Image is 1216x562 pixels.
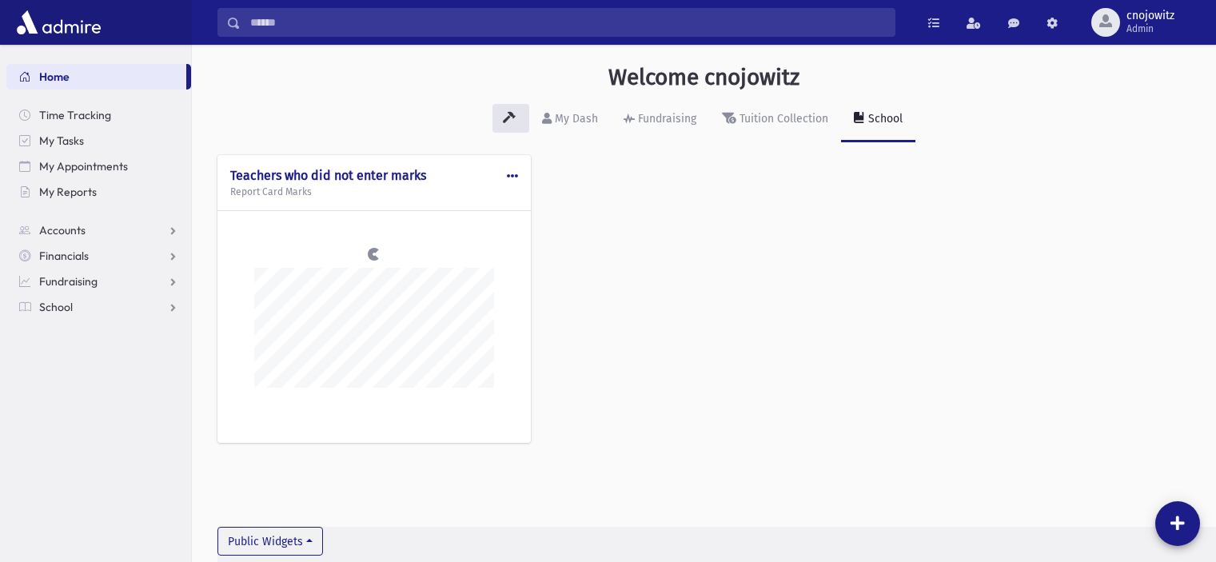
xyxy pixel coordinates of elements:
span: My Reports [39,185,97,199]
a: My Reports [6,179,191,205]
span: Fundraising [39,274,98,289]
span: Home [39,70,70,84]
a: School [6,294,191,320]
span: cnojowitz [1126,10,1174,22]
div: My Dash [552,112,598,126]
div: School [865,112,903,126]
span: Time Tracking [39,108,111,122]
span: Accounts [39,223,86,237]
span: Financials [39,249,89,263]
a: School [841,98,915,142]
a: Time Tracking [6,102,191,128]
h3: Welcome cnojowitz [608,64,799,91]
a: Financials [6,243,191,269]
div: Tuition Collection [736,112,828,126]
h5: Report Card Marks [230,186,518,197]
a: Home [6,64,186,90]
h4: Teachers who did not enter marks [230,168,518,183]
a: Fundraising [611,98,709,142]
input: Search [241,8,895,37]
a: My Tasks [6,128,191,153]
span: My Tasks [39,134,84,148]
a: My Appointments [6,153,191,179]
a: My Dash [529,98,611,142]
span: My Appointments [39,159,128,173]
img: AdmirePro [13,6,105,38]
a: Tuition Collection [709,98,841,142]
button: Public Widgets [217,527,323,556]
div: Fundraising [635,112,696,126]
span: School [39,300,73,314]
a: Accounts [6,217,191,243]
span: Admin [1126,22,1174,35]
a: Fundraising [6,269,191,294]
